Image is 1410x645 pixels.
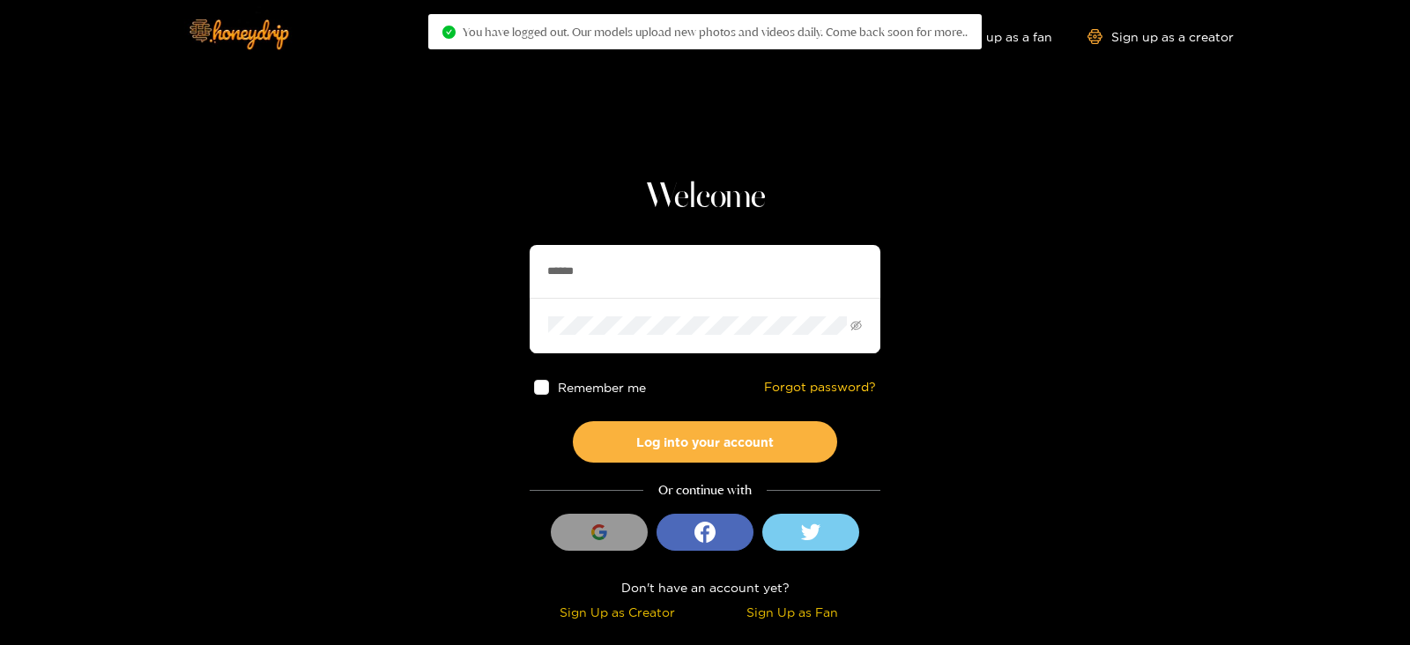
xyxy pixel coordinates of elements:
button: Log into your account [573,421,837,463]
div: Sign Up as Fan [709,602,876,622]
span: check-circle [442,26,456,39]
div: Don't have an account yet? [530,577,880,597]
span: eye-invisible [850,320,862,331]
span: You have logged out. Our models upload new photos and videos daily. Come back soon for more.. [463,25,968,39]
a: Forgot password? [764,380,876,395]
a: Sign up as a fan [931,29,1052,44]
span: Remember me [558,381,646,394]
div: Sign Up as Creator [534,602,701,622]
a: Sign up as a creator [1087,29,1234,44]
h1: Welcome [530,176,880,219]
div: Or continue with [530,480,880,500]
